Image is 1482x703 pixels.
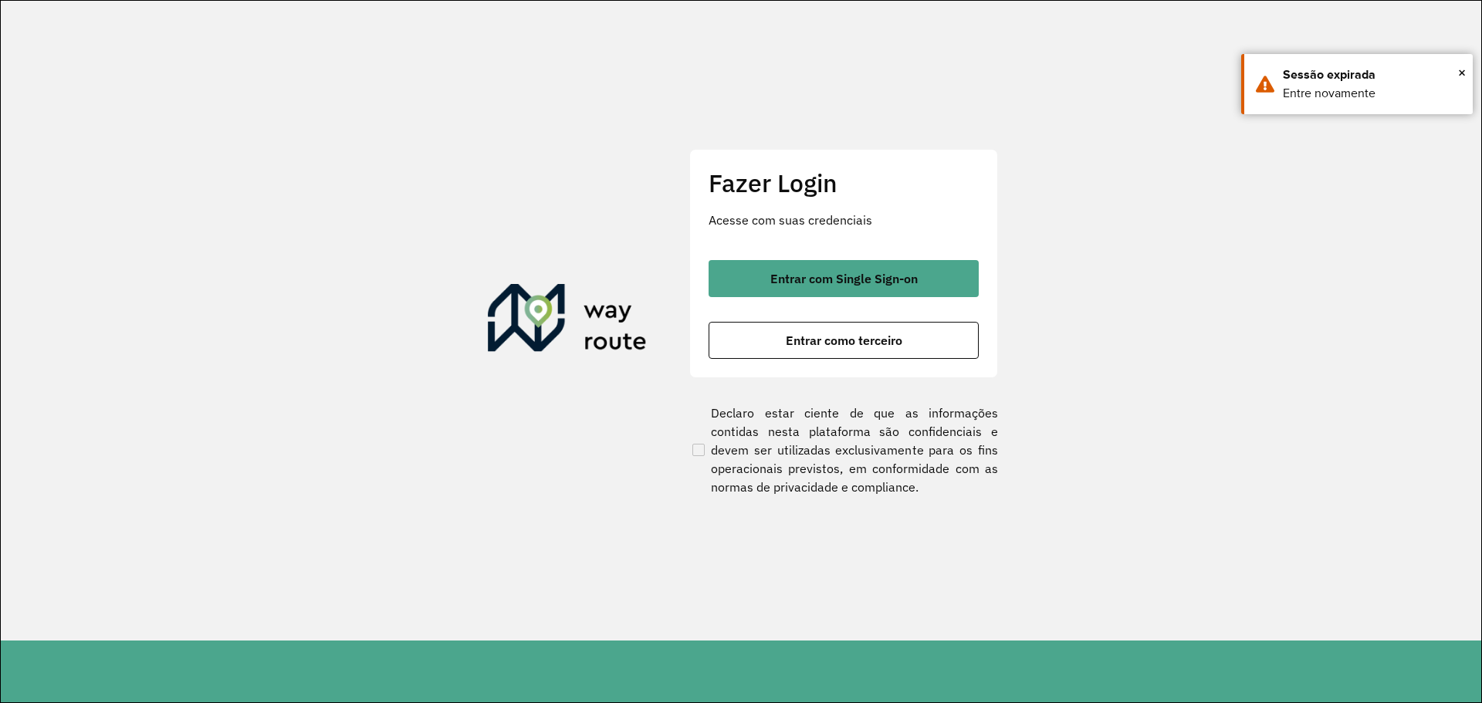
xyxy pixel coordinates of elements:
button: button [709,260,979,297]
img: Roteirizador AmbevTech [488,284,647,358]
button: Close [1458,61,1466,84]
div: Sessão expirada [1283,66,1461,84]
button: button [709,322,979,359]
p: Acesse com suas credenciais [709,211,979,229]
span: Entrar como terceiro [786,334,902,346]
span: Entrar com Single Sign-on [770,272,918,285]
div: Entre novamente [1283,84,1461,103]
h2: Fazer Login [709,168,979,198]
label: Declaro estar ciente de que as informações contidas nesta plataforma são confidenciais e devem se... [689,404,998,496]
span: × [1458,61,1466,84]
